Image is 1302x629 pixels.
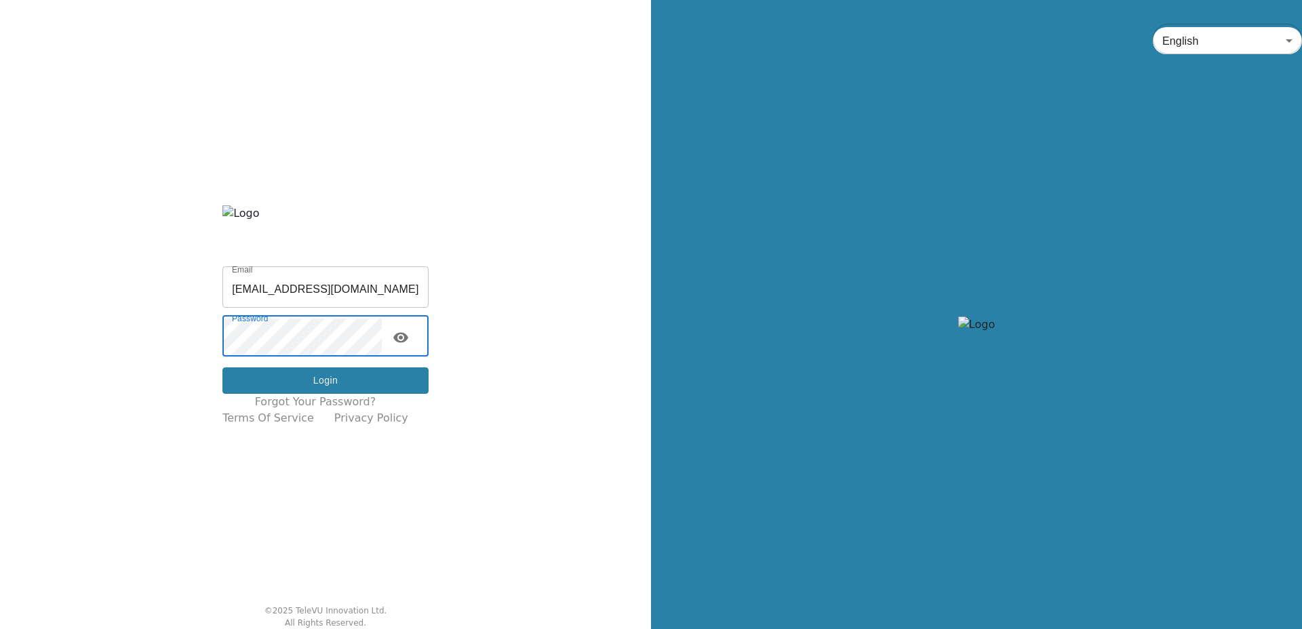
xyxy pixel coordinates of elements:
[255,394,376,410] a: Forgot your password?
[222,367,429,394] button: Login
[1153,22,1302,60] div: English
[958,317,995,357] img: Logo
[222,410,314,426] a: Terms of Service
[334,410,408,426] a: Privacy Policy
[222,205,429,246] img: Logo
[387,324,414,351] button: toggle password visibility
[264,605,387,617] div: © 2025 TeleVU Innovation Ltd.
[285,617,366,629] div: All Rights Reserved.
